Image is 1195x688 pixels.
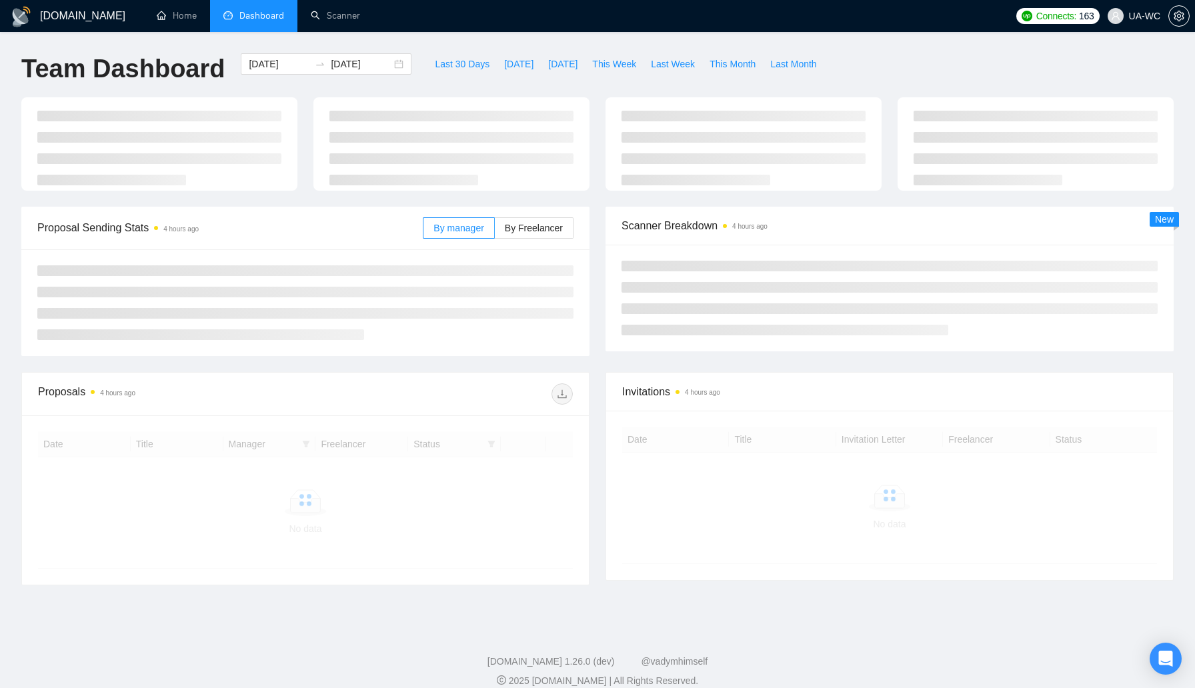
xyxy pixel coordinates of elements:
[585,53,644,75] button: This Week
[100,389,135,397] time: 4 hours ago
[1168,5,1190,27] button: setting
[702,53,763,75] button: This Month
[548,57,577,71] span: [DATE]
[11,6,32,27] img: logo
[435,57,489,71] span: Last 30 Days
[505,223,563,233] span: By Freelancer
[21,53,225,85] h1: Team Dashboard
[1168,11,1190,21] a: setting
[331,57,391,71] input: End date
[239,10,284,21] span: Dashboard
[644,53,702,75] button: Last Week
[497,675,506,685] span: copyright
[427,53,497,75] button: Last 30 Days
[315,59,325,69] span: swap-right
[433,223,483,233] span: By manager
[763,53,824,75] button: Last Month
[592,57,636,71] span: This Week
[541,53,585,75] button: [DATE]
[504,57,533,71] span: [DATE]
[710,57,756,71] span: This Month
[651,57,695,71] span: Last Week
[497,53,541,75] button: [DATE]
[249,57,309,71] input: Start date
[163,225,199,233] time: 4 hours ago
[622,383,1157,400] span: Invitations
[732,223,768,230] time: 4 hours ago
[37,219,423,236] span: Proposal Sending Stats
[1150,643,1182,675] div: Open Intercom Messenger
[1079,9,1094,23] span: 163
[1036,9,1076,23] span: Connects:
[622,217,1158,234] span: Scanner Breakdown
[223,11,233,20] span: dashboard
[315,59,325,69] span: to
[641,656,708,667] a: @vadymhimself
[311,10,360,21] a: searchScanner
[11,674,1184,688] div: 2025 [DOMAIN_NAME] | All Rights Reserved.
[1169,11,1189,21] span: setting
[770,57,816,71] span: Last Month
[38,383,305,405] div: Proposals
[1111,11,1120,21] span: user
[1155,214,1174,225] span: New
[157,10,197,21] a: homeHome
[487,656,615,667] a: [DOMAIN_NAME] 1.26.0 (dev)
[1022,11,1032,21] img: upwork-logo.png
[685,389,720,396] time: 4 hours ago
